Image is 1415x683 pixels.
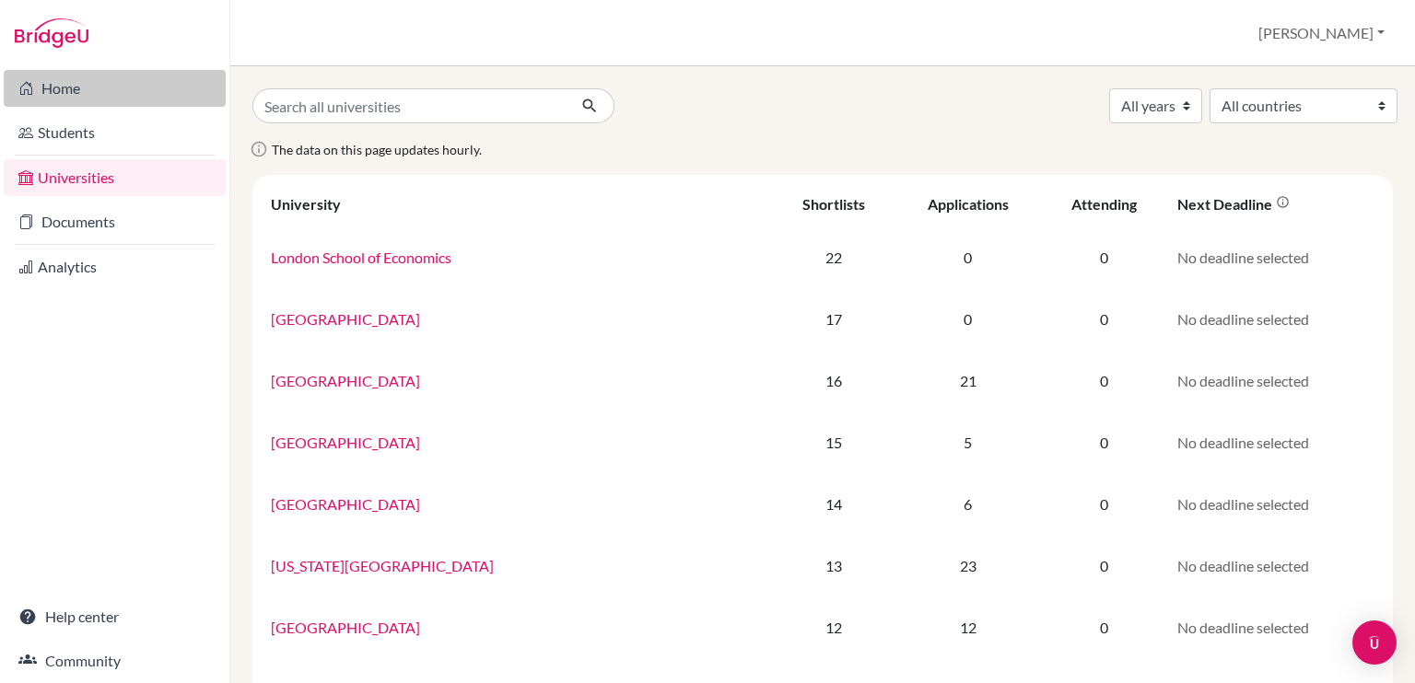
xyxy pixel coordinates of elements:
a: [GEOGRAPHIC_DATA] [271,310,420,328]
a: Documents [4,203,226,240]
div: Next deadline [1177,195,1290,213]
td: 15 [774,411,895,473]
span: No deadline selected [1177,619,1309,636]
span: No deadline selected [1177,249,1309,266]
button: [PERSON_NAME] [1250,16,1393,51]
input: Search all universities [252,88,567,123]
a: [GEOGRAPHIC_DATA] [271,434,420,451]
th: University [260,182,774,226]
td: 0 [895,288,1042,350]
span: No deadline selected [1177,434,1309,451]
td: 0 [1041,411,1165,473]
a: Help center [4,598,226,635]
div: Shortlists [802,195,865,213]
div: Open Intercom Messenger [1352,620,1397,665]
a: Community [4,642,226,679]
td: 6 [895,473,1042,535]
td: 0 [895,226,1042,288]
td: 5 [895,411,1042,473]
a: [GEOGRAPHIC_DATA] [271,372,420,389]
td: 0 [1041,350,1165,411]
td: 0 [1041,288,1165,350]
td: 12 [774,596,895,658]
a: Home [4,70,226,107]
td: 22 [774,226,895,288]
td: 14 [774,473,895,535]
a: [US_STATE][GEOGRAPHIC_DATA] [271,557,494,574]
span: No deadline selected [1177,495,1309,513]
td: 21 [895,350,1042,411]
span: No deadline selected [1177,557,1309,574]
td: 13 [774,535,895,596]
span: No deadline selected [1177,310,1309,328]
span: The data on this page updates hourly. [272,142,482,157]
img: Bridge-U [15,18,88,48]
td: 23 [895,535,1042,596]
span: No deadline selected [1177,372,1309,389]
td: 0 [1041,596,1165,658]
a: Universities [4,159,226,196]
div: Attending [1071,195,1137,213]
td: 0 [1041,226,1165,288]
td: 12 [895,596,1042,658]
td: 16 [774,350,895,411]
td: 17 [774,288,895,350]
a: [GEOGRAPHIC_DATA] [271,619,420,636]
a: Analytics [4,249,226,285]
a: Students [4,114,226,151]
td: 0 [1041,535,1165,596]
a: London School of Economics [271,249,451,266]
td: 0 [1041,473,1165,535]
div: Applications [928,195,1009,213]
a: [GEOGRAPHIC_DATA] [271,495,420,513]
